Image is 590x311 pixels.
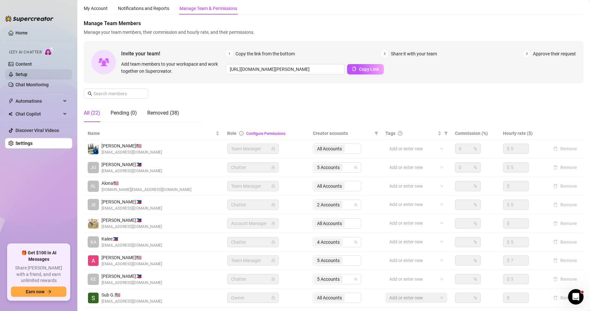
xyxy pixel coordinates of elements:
[102,273,162,280] span: [PERSON_NAME] 🇵🇭
[444,131,448,135] span: filter
[121,50,226,58] span: Invite your team!
[231,144,275,154] span: Team Manager
[551,145,580,153] button: Remove
[102,291,162,298] span: Sub G. 🇺🇸
[88,218,99,229] img: Aaron Paul Carnaje
[231,181,275,191] span: Team Manager
[84,127,223,140] th: Name
[88,91,92,96] span: search
[102,142,162,149] span: [PERSON_NAME] 🇺🇸
[499,127,547,140] th: Hourly rate ($)
[391,50,437,57] span: Share it with your team
[226,50,233,57] span: 1
[246,131,285,136] a: Configure Permissions
[102,261,162,267] span: [EMAIL_ADDRESS][DOMAIN_NAME]
[313,130,372,137] span: Creator accounts
[231,256,275,265] span: Team Manager
[102,205,162,212] span: [EMAIL_ADDRESS][DOMAIN_NAME]
[231,274,275,284] span: Chatter
[15,30,28,35] a: Home
[551,164,580,171] button: Remove
[147,109,179,117] div: Removed (38)
[398,131,402,136] span: question-circle
[239,131,244,136] span: info-circle
[354,277,358,281] span: team
[314,275,343,283] span: 5 Accounts
[314,238,343,246] span: 4 Accounts
[271,240,275,244] span: lock
[111,109,137,117] div: Pending (0)
[347,64,384,74] button: Copy Link
[271,147,275,151] span: lock
[15,61,32,67] a: Content
[451,127,499,140] th: Commission (%)
[91,183,96,190] span: AL
[84,109,100,117] div: All (22)
[568,289,584,305] iframe: Intercom live chat
[352,67,356,71] span: copy
[91,276,96,283] span: KE
[317,239,340,246] span: 4 Accounts
[227,131,237,136] span: Role
[551,182,580,190] button: Remove
[88,255,99,266] img: Alexicon Ortiaga
[354,240,358,244] span: team
[11,250,66,262] span: 🎁 Get $100 in AI Messages
[88,130,214,137] span: Name
[93,90,139,97] input: Search members
[231,293,275,303] span: Owner
[118,5,169,12] div: Notifications and Reports
[102,224,162,230] span: [EMAIL_ADDRESS][DOMAIN_NAME]
[374,131,378,135] span: filter
[551,257,580,264] button: Remove
[84,5,108,12] div: My Account
[26,289,44,294] span: Earn now
[88,144,99,154] img: Emad Ataei
[271,259,275,262] span: lock
[317,201,340,208] span: 2 Accounts
[443,128,449,138] span: filter
[231,219,275,228] span: Account Manager
[236,50,295,57] span: Copy the link from the bottom
[15,141,33,146] a: Settings
[231,163,275,172] span: Chatter
[91,239,96,246] span: KA
[102,217,162,224] span: [PERSON_NAME] 🇵🇭
[11,287,66,297] button: Earn nowarrow-right
[121,61,223,75] span: Add team members to your workspace and work together on Supercreator.
[102,254,162,261] span: [PERSON_NAME] 🇺🇸
[102,280,162,286] span: [EMAIL_ADDRESS][DOMAIN_NAME]
[15,128,59,133] a: Discover Viral Videos
[551,275,580,283] button: Remove
[44,47,54,56] img: AI Chatter
[15,82,49,87] a: Chat Monitoring
[102,187,191,193] span: [DOMAIN_NAME][EMAIL_ADDRESS][DOMAIN_NAME]
[91,164,96,171] span: JU
[88,293,99,303] img: Sub Genius
[551,220,580,227] button: Remove
[102,242,162,249] span: [EMAIL_ADDRESS][DOMAIN_NAME]
[551,238,580,246] button: Remove
[551,294,580,302] button: Remove
[102,180,191,187] span: Alona 🇺🇸
[271,184,275,188] span: lock
[314,164,343,171] span: 5 Accounts
[102,161,162,168] span: [PERSON_NAME] 🇵🇭
[102,298,162,305] span: [EMAIL_ADDRESS][DOMAIN_NAME]
[84,20,584,27] span: Manage Team Members
[317,164,340,171] span: 5 Accounts
[523,50,530,57] span: 3
[354,165,358,169] span: team
[271,296,275,300] span: lock
[102,235,162,242] span: Kalee 🇵🇭
[551,201,580,209] button: Remove
[381,50,388,57] span: 2
[102,198,162,205] span: [PERSON_NAME] 🇵🇭
[271,277,275,281] span: lock
[373,128,380,138] span: filter
[15,96,61,106] span: Automations
[231,200,275,210] span: Chatter
[9,49,42,55] span: Izzy AI Chatter
[231,237,275,247] span: Chatter
[15,109,61,119] span: Chat Copilot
